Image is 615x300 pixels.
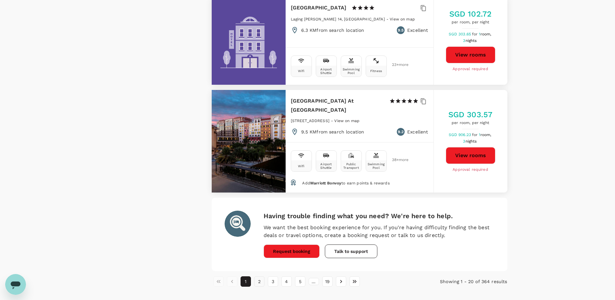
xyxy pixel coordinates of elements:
span: nights [466,139,477,144]
span: Add to earn points & rewards [302,181,389,185]
span: 3 [463,38,478,43]
span: for [472,132,479,137]
iframe: Button to launch messaging window [5,274,26,295]
span: per room, per night [449,19,492,26]
span: SGD 303.65 [449,32,472,36]
h5: SGD 102.72 [449,9,492,19]
span: - [331,119,334,123]
button: Talk to support [325,244,377,258]
p: 6.3 KM from search location [301,27,364,33]
span: 38 + more [392,158,402,162]
div: Fitness [370,69,382,73]
button: Go to page 2 [254,276,265,287]
div: Swimming Pool [342,68,360,75]
span: [STREET_ADDRESS] [291,119,329,123]
button: View rooms [446,46,495,63]
span: - [386,17,390,21]
span: room, [480,132,491,137]
p: Excellent [407,129,428,135]
span: room, [480,32,491,36]
div: Wifi [298,164,305,168]
button: View rooms [446,147,495,164]
button: Go to page 4 [281,276,292,287]
span: SGD 906.23 [449,132,472,137]
div: Airport Shuttle [317,162,335,169]
span: 9.5 [398,27,403,34]
a: View on map [390,16,415,21]
h6: [GEOGRAPHIC_DATA] At [GEOGRAPHIC_DATA] [291,96,384,115]
div: Swimming Pool [367,162,385,169]
button: Go to next page [336,276,346,287]
div: … [309,278,319,285]
span: 3 [463,139,478,144]
span: Approval required [453,66,488,72]
button: Go to page 19 [322,276,333,287]
button: Go to last page [349,276,360,287]
span: 9.2 [398,129,403,135]
h6: [GEOGRAPHIC_DATA] [291,3,347,12]
span: View on map [390,17,415,21]
span: 1 [479,32,492,36]
span: nights [466,38,477,43]
button: Go to page 5 [295,276,305,287]
h6: Having trouble finding what you need? We're here to help. [264,211,494,221]
a: View on map [334,118,360,123]
div: Wifi [298,69,305,73]
button: Go to page 3 [268,276,278,287]
span: for [472,32,479,36]
span: Approval required [453,167,488,173]
button: page 1 [241,276,251,287]
p: We want the best booking experience for you. If you're having difficulty finding the best deals o... [264,224,494,239]
nav: pagination navigation [212,276,409,287]
span: Laging [PERSON_NAME] 14, [GEOGRAPHIC_DATA] [291,17,385,21]
p: Excellent [407,27,428,33]
h5: SGD 303.57 [448,109,493,120]
span: 23 + more [392,63,402,67]
span: per room, per night [448,120,493,126]
p: Showing 1 - 20 of 364 results [408,278,507,285]
button: Request booking [264,244,320,258]
span: 1 [479,132,492,137]
div: Public Transport [342,162,360,169]
span: Marriott Bonvoy [310,181,341,185]
div: Airport Shuttle [317,68,335,75]
p: 9.5 KM from search location [301,129,364,135]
